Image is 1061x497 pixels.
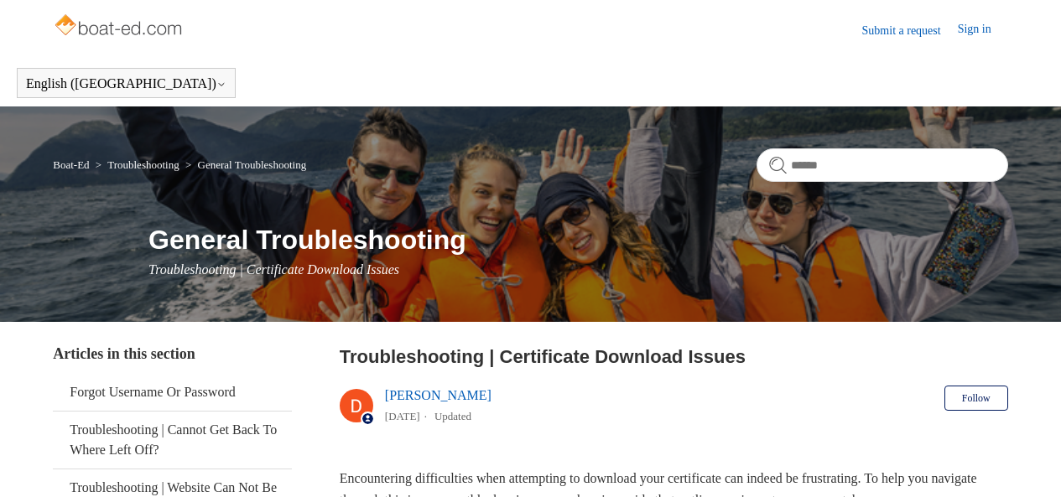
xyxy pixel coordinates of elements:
li: Updated [434,410,471,422]
li: Troubleshooting [92,158,182,171]
img: Boat-Ed Help Center home page [53,10,186,44]
input: Search [757,148,1008,182]
a: Submit a request [862,22,958,39]
button: English ([GEOGRAPHIC_DATA]) [26,76,226,91]
a: [PERSON_NAME] [385,388,491,402]
h1: General Troubleshooting [148,220,1008,260]
button: Follow Article [944,386,1008,411]
li: General Troubleshooting [182,158,306,171]
a: Sign in [958,20,1008,40]
span: Troubleshooting | Certificate Download Issues [148,262,399,277]
a: General Troubleshooting [198,158,307,171]
span: Articles in this section [53,345,195,362]
h2: Troubleshooting | Certificate Download Issues [340,343,1008,370]
time: 03/14/2024, 13:15 [385,410,420,422]
a: Troubleshooting | Cannot Get Back To Where Left Off? [53,412,292,469]
a: Boat-Ed [53,158,89,171]
li: Boat-Ed [53,158,92,171]
a: Forgot Username Or Password [53,374,292,411]
div: Live chat [1017,453,1061,497]
a: Troubleshooting [107,158,179,171]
